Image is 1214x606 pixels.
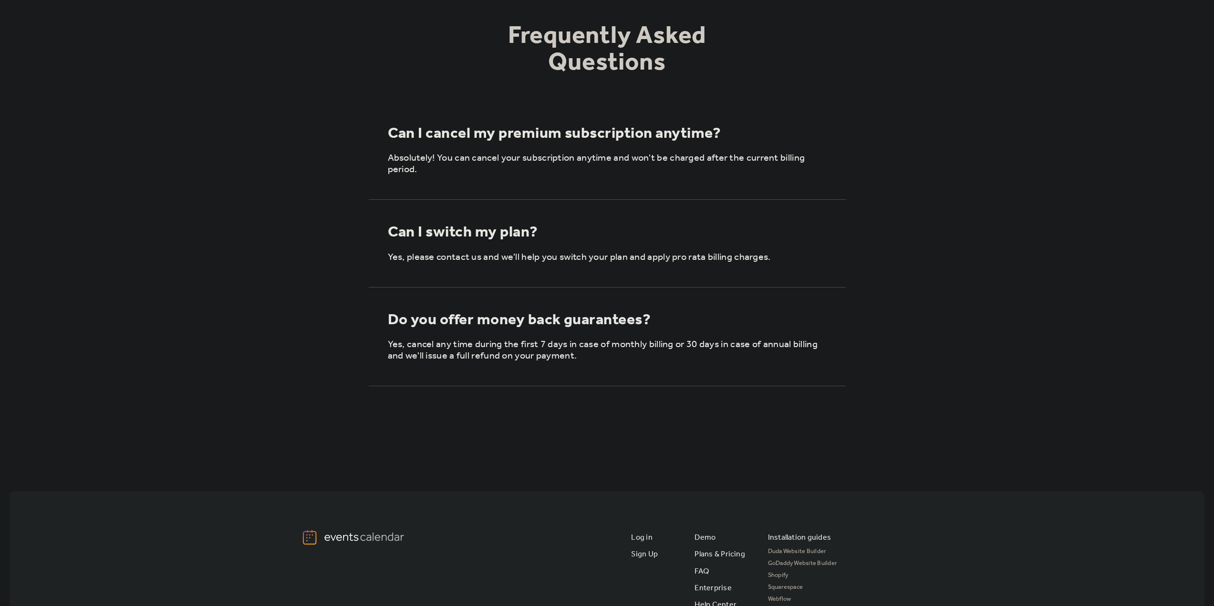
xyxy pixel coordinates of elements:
[388,153,830,175] p: Absolutely! You can cancel your subscription anytime and won't be charged after the current billi...
[768,570,838,582] a: Shopify
[768,529,831,546] div: Installation guides
[388,311,651,329] div: Do you offer money back guarantees?
[388,224,538,242] div: Can I switch my plan?
[695,563,709,580] a: FAQ
[631,546,658,563] a: Sign Up
[695,546,745,563] a: Plans & Pricing
[768,558,838,570] a: GoDaddy Website Builder
[695,580,731,596] a: Enterprise
[388,339,830,362] p: Yes, cancel any time during the first 7 days in case of monthly billing or 30 days in case of ann...
[768,594,838,606] a: Webflow
[768,582,838,594] a: Squarespace
[474,23,741,76] h2: Frequently Asked Questions
[631,529,652,546] a: Log in
[388,252,830,263] p: Yes, please contact us and we'll help you switch your plan and apply pro rata billing charges.
[695,529,716,546] a: Demo
[768,546,838,558] a: Duda Website Builder
[388,125,721,143] div: Can I cancel my premium subscription anytime?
